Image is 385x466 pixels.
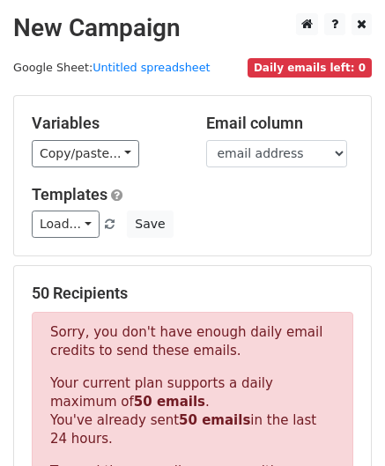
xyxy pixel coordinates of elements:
h5: Variables [32,114,180,133]
h5: 50 Recipients [32,284,353,303]
p: Sorry, you don't have enough daily email credits to send these emails. [50,323,335,360]
strong: 50 emails [179,412,250,428]
a: Templates [32,185,107,203]
iframe: Chat Widget [297,381,385,466]
h2: New Campaign [13,13,372,43]
a: Untitled spreadsheet [93,61,210,74]
a: Daily emails left: 0 [248,61,372,74]
a: Copy/paste... [32,140,139,167]
span: Daily emails left: 0 [248,58,372,78]
a: Load... [32,211,100,238]
button: Save [127,211,173,238]
strong: 50 emails [134,394,205,410]
small: Google Sheet: [13,61,211,74]
h5: Email column [206,114,354,133]
p: Your current plan supports a daily maximum of . You've already sent in the last 24 hours. [50,374,335,448]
